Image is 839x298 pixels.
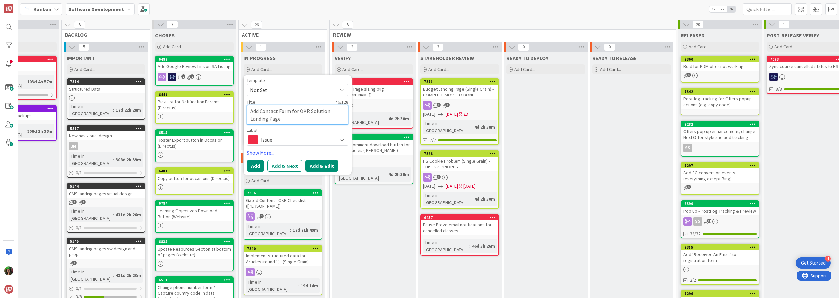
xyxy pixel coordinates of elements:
a: 7297Add SG conversion events (everything except Bing) [681,162,759,195]
span: Add Card... [689,44,710,50]
div: 5545 [67,238,145,244]
span: Kanban [33,5,51,13]
div: 7371 [421,79,498,85]
div: 6835 [159,239,233,244]
span: 1 [687,185,691,189]
div: 19d 14m [299,282,320,289]
div: 7366 [247,191,322,195]
span: [DATE] [423,111,435,118]
div: 7374 [67,79,145,85]
span: [DATE] [423,183,435,190]
div: Add "Received An Email" to registration form [681,250,759,265]
div: 7371Budget Landing Page (Single Grain) - COMPLETE MOVE TO DONE [421,79,498,99]
span: : [25,78,26,85]
div: Structured Data [67,85,145,93]
div: 7282 [681,121,759,127]
span: 2/2 [690,277,696,284]
span: Add Card... [774,44,795,50]
span: [DATE] [446,183,458,190]
div: 7315 [684,245,759,250]
div: 7297 [681,163,759,168]
div: 5544CMS landing pages visual design [67,184,145,198]
div: BM [69,142,78,150]
span: : [113,156,114,163]
span: RELEASED [681,32,705,39]
div: Pop Up - PostHog Tracking & Preview [681,207,759,215]
div: 7366Gated Content - OKR Checklist ([PERSON_NAME]) [244,190,322,210]
span: IN PROGRESS [244,55,276,61]
span: Not Set [250,86,332,94]
span: 1 [81,200,86,204]
div: Roster Export button in Occasion (Directus) [156,136,233,150]
div: 7296 [681,291,759,297]
span: Add Card... [428,66,449,72]
span: Support [14,1,30,9]
span: Label [247,128,257,132]
span: Add Card... [514,66,535,72]
a: 6486Add Google Review Link on SA ListingMH [155,56,234,86]
a: 7374Structured DataTime in [GEOGRAPHIC_DATA]:17d 22h 28m [67,78,145,120]
span: Template [247,78,265,83]
div: CMS landing pages visual design [67,189,145,198]
div: 7297Add SG conversion events (everything except Bing) [681,163,759,183]
div: 6835Update Resources Section at bottom of pages (Website) [156,239,233,259]
div: HS Cookie Problem (Single Grain) - THIS IS A PRIORITY [421,157,498,171]
div: 6787 [159,201,233,206]
span: READY TO RELEASE [592,55,637,61]
div: 4d 2h 38m [473,123,497,131]
span: 0 / 1 [76,285,82,292]
div: BM [67,142,145,150]
b: Software Development [68,6,124,12]
div: 431d 2h 23m [114,272,143,279]
div: Implement structured data for Articles (round 1) - (Single Grain) [244,252,322,266]
a: Show More... [247,149,348,157]
div: 17d 21h 49m [291,226,320,234]
span: 1 [72,261,77,265]
div: 7419 [338,135,413,140]
div: Add SG conversion events (everything except Bing) [681,168,759,183]
div: 5544 [70,184,145,189]
a: 7420Landing Page sizing bug ([PERSON_NAME])Time in [GEOGRAPHIC_DATA]:4d 2h 30m [335,78,413,129]
span: : [298,282,299,289]
div: SS [683,144,692,152]
div: Time in [GEOGRAPHIC_DATA] [69,268,113,283]
span: Issue [261,135,334,144]
div: More prominent download button for case studies ([PERSON_NAME]) [335,140,413,155]
div: Pick List for Notification Params (Directus) [156,97,233,112]
span: REVIEW [333,31,668,38]
div: 7419More prominent download button for case studies ([PERSON_NAME]) [335,134,413,155]
div: SS [681,144,759,152]
div: 6787 [156,201,233,206]
span: 1 [445,103,450,107]
a: 6835Update Resources Section at bottom of pages (Website) [155,238,234,271]
span: 2x [718,6,727,12]
span: 26 [251,21,262,29]
a: 6457Pause Brevo email notifications for cancelled classesTime in [GEOGRAPHIC_DATA]:46d 3h 26m [420,214,499,256]
span: 20 [693,21,704,28]
label: Title [247,99,255,105]
span: 1 [181,74,185,79]
div: 6515 [156,130,233,136]
span: 1 [687,73,691,77]
span: 0 / 1 [76,169,82,176]
img: avatar [4,285,13,294]
span: : [386,171,387,178]
button: Add & Next [267,160,302,172]
span: ACTIVE [242,31,319,38]
div: 7342 [681,89,759,95]
a: 7342PostHog tracking for Offers popup actions (e.g. copy code) [681,88,759,115]
span: : [472,123,473,131]
a: 7368HS Cookie Problem (Single Grain) - THIS IS A PRIORITY[DATE][DATE][DATE]Time in [GEOGRAPHIC_DA... [420,150,499,209]
img: Visit kanbanzone.com [4,4,13,13]
div: 7340 [247,246,322,251]
span: Add Card... [600,66,621,72]
span: CHORES [155,32,175,39]
div: 6515Roster Export button in Occasion (Directus) [156,130,233,150]
span: Add Card... [163,44,184,50]
div: 46d 3h 26m [470,242,497,250]
div: 0/1 [67,169,145,177]
div: Budget Landing Page (Single Grain) - COMPLETE MOVE TO DONE [421,85,498,99]
div: 6518 [159,278,233,282]
span: : [290,226,291,234]
div: Update Resources Section at bottom of pages (Website) [156,245,233,259]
